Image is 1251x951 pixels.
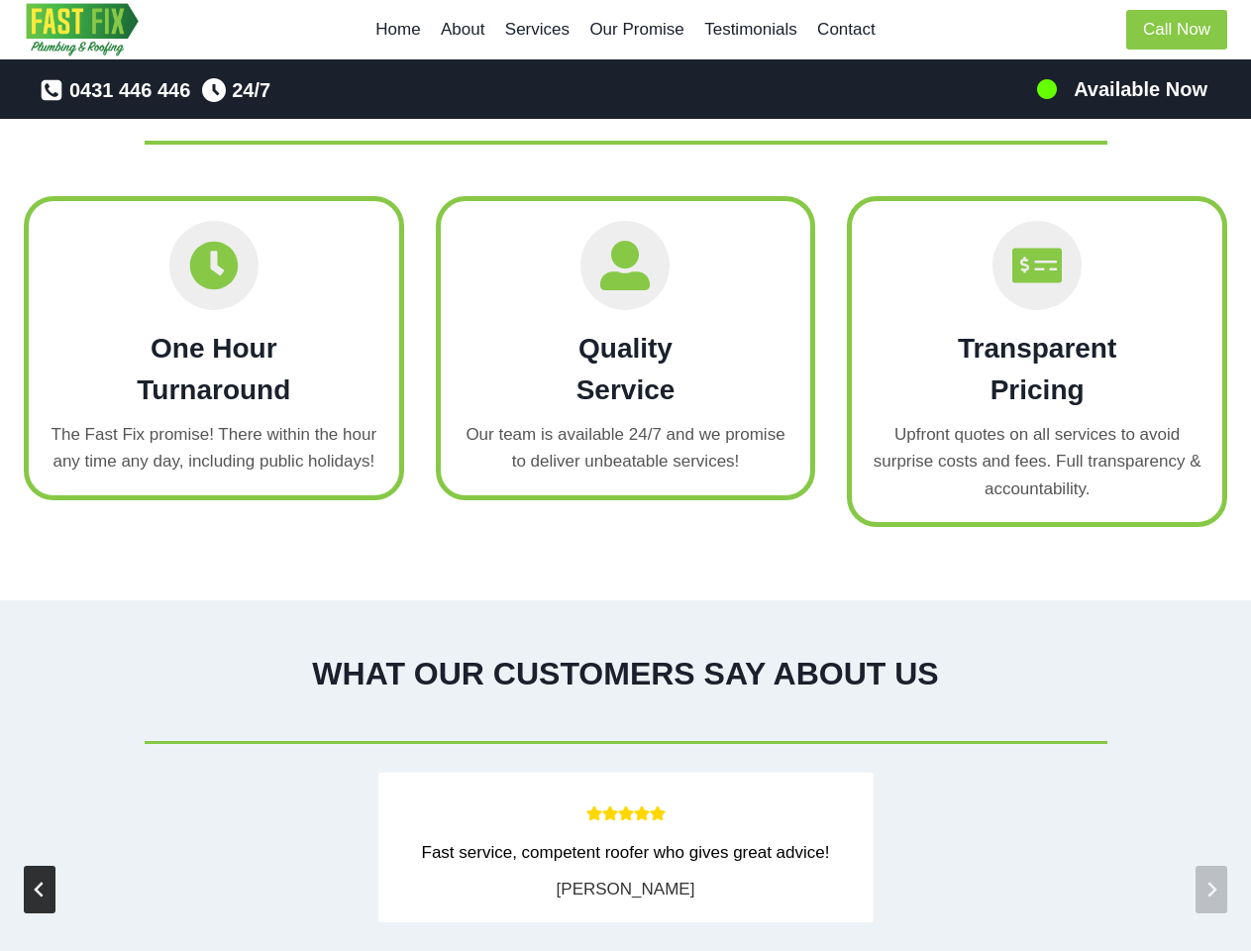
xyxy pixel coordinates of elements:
[232,74,270,106] span: 24/7
[872,421,1202,502] p: Upfront quotes on all services to avoid surprise costs and fees. Full transparency & accountability.
[40,74,190,106] a: 0431 446 446
[365,6,886,53] nav: Primary Navigation
[461,421,791,475] p: Our team is available 24/7 and we promise to deliver unbeatable services!
[579,6,694,53] a: Our Promise
[49,328,379,411] h2: One Hour Turnaround
[495,6,580,53] a: Services
[365,6,431,53] a: Home
[557,876,695,902] div: [PERSON_NAME]
[1196,866,1227,913] button: Next slide
[24,866,55,913] button: Go to last slide
[461,328,791,411] h2: Quality Service
[24,650,1227,697] h1: WHAT OUR CUSTOMERS SAY ABOUT US
[398,839,854,866] div: Fast service, competent roofer who gives great advice!
[807,6,886,53] a: Contact
[431,6,495,53] a: About
[69,74,190,106] span: 0431 446 446
[1074,74,1207,104] h5: Available Now
[49,421,379,475] p: The Fast Fix promise! There within the hour any time any day, including public holidays!
[694,6,807,53] a: Testimonials
[1035,77,1059,101] img: 100-percents.png
[872,328,1202,411] h2: Transparent Pricing
[1126,10,1227,51] a: Call Now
